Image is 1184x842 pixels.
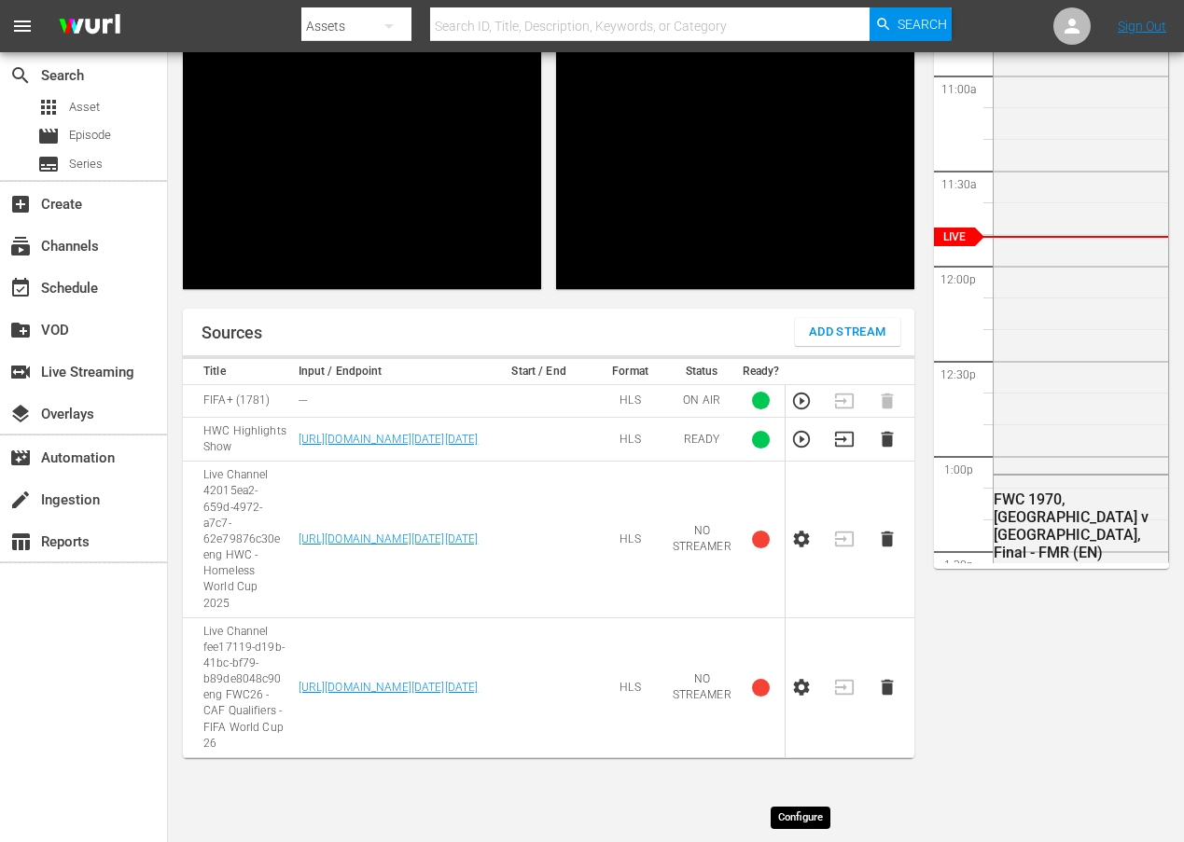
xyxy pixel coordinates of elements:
span: Search [898,7,947,41]
div: FWC 1970, [GEOGRAPHIC_DATA] v [GEOGRAPHIC_DATA], Final - FMR (EN) [994,490,1164,561]
th: Ready? [737,359,786,385]
th: Title [183,359,293,385]
span: Automation [9,447,32,469]
a: Sign Out [1118,19,1166,34]
td: FIFA+ (1781) [183,384,293,417]
button: Delete [877,429,898,449]
button: Add Stream [795,318,900,346]
button: Delete [877,529,898,549]
span: Live Streaming [9,361,32,383]
td: HLS [593,417,666,461]
a: [URL][DOMAIN_NAME][DATE][DATE] [299,532,479,545]
a: [URL][DOMAIN_NAME][DATE][DATE] [299,681,479,694]
span: Ingestion [9,489,32,511]
td: NO STREAMER [667,617,737,757]
span: Episode [37,125,60,147]
td: Live Channel fee17119-d19b-41bc-bf79-b89de8048c90 eng FWC26 - CAF Qualifiers - FIFA World Cup 26 [183,617,293,757]
td: NO STREAMER [667,462,737,617]
span: Add Stream [809,322,886,343]
button: Search [870,7,952,41]
td: ON AIR [667,384,737,417]
td: Live Channel 42015ea2-659d-4972-a7c7-62e79876c30e eng HWC - Homeless World Cup 2025 [183,462,293,617]
span: Schedule [9,277,32,299]
button: Delete [877,677,898,697]
span: Episode [69,126,111,145]
h1: Sources [202,324,262,342]
span: Create [9,193,32,215]
span: Search [9,64,32,87]
span: Overlays [9,403,32,425]
th: Input / Endpoint [293,359,484,385]
td: HWC Highlights Show [183,417,293,461]
span: Asset [69,98,100,117]
span: Series [69,155,103,173]
span: VOD [9,319,32,341]
td: HLS [593,384,666,417]
td: HLS [593,617,666,757]
span: Asset [37,96,60,118]
th: Start / End [484,359,594,385]
span: subtitles [37,153,60,175]
span: menu [11,15,34,37]
td: --- [293,384,484,417]
td: HLS [593,462,666,617]
span: Channels [9,235,32,257]
img: ans4CAIJ8jUAAAAAAAAAAAAAAAAAAAAAAAAgQb4GAAAAAAAAAAAAAAAAAAAAAAAAJMjXAAAAAAAAAAAAAAAAAAAAAAAAgAT5G... [45,5,134,48]
td: READY [667,417,737,461]
span: Reports [9,531,32,553]
th: Format [593,359,666,385]
th: Status [667,359,737,385]
a: [URL][DOMAIN_NAME][DATE][DATE] [299,433,479,446]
